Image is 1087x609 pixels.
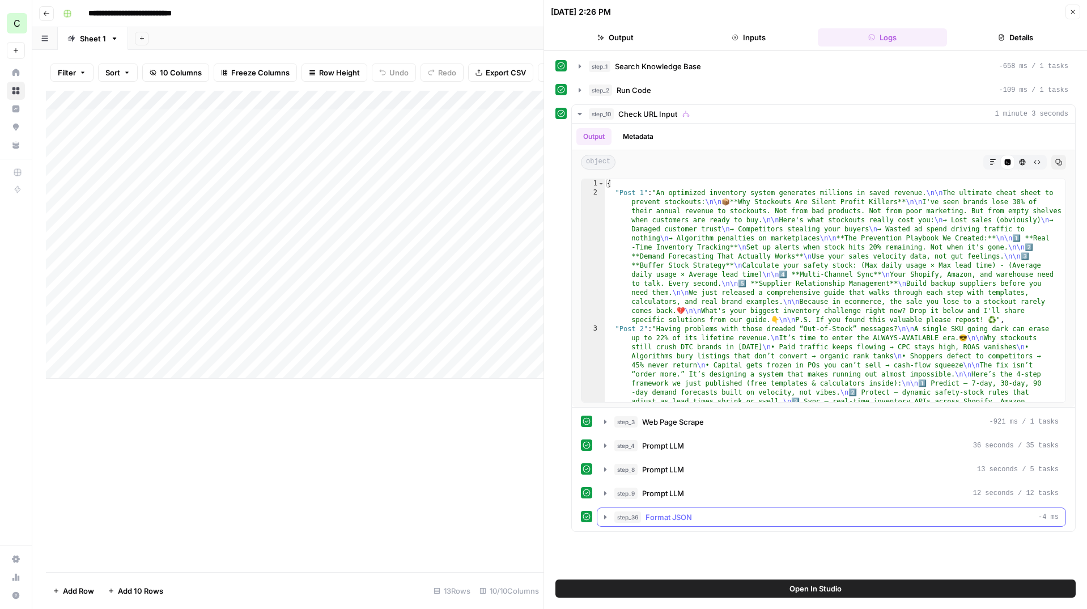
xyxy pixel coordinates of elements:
[572,81,1075,99] button: -109 ms / 1 tasks
[551,28,680,46] button: Output
[990,417,1059,427] span: -921 ms / 1 tasks
[589,61,610,72] span: step_1
[98,64,138,82] button: Sort
[302,64,367,82] button: Row Height
[818,28,947,46] button: Logs
[7,118,25,136] a: Opportunities
[977,464,1059,475] span: 13 seconds / 5 tasks
[597,413,1065,431] button: -921 ms / 1 tasks
[231,67,290,78] span: Freeze Columns
[642,440,684,451] span: Prompt LLM
[105,67,120,78] span: Sort
[614,464,638,475] span: step_8
[581,179,605,188] div: 1
[614,440,638,451] span: step_4
[589,84,612,96] span: step_2
[617,84,651,96] span: Run Code
[58,67,76,78] span: Filter
[7,568,25,586] a: Usage
[581,324,605,451] div: 3
[160,67,202,78] span: 10 Columns
[642,416,704,428] span: Web Page Scrape
[14,16,20,30] span: C
[118,585,163,597] span: Add 10 Rows
[614,488,638,499] span: step_9
[597,460,1065,479] button: 13 seconds / 5 tasks
[597,437,1065,455] button: 36 seconds / 35 tasks
[7,64,25,82] a: Home
[7,550,25,568] a: Settings
[589,108,614,120] span: step_10
[952,28,1081,46] button: Details
[438,67,456,78] span: Redo
[1038,512,1059,522] span: -4 ms
[581,155,615,170] span: object
[101,582,170,600] button: Add 10 Rows
[50,64,94,82] button: Filter
[7,82,25,100] a: Browse
[421,64,464,82] button: Redo
[646,511,692,523] span: Format JSON
[618,108,677,120] span: Check URL Input
[486,67,526,78] span: Export CSV
[572,57,1075,75] button: -658 ms / 1 tasks
[973,441,1059,451] span: 36 seconds / 35 tasks
[572,105,1075,123] button: 1 minute 3 seconds
[572,124,1075,531] div: 1 minute 3 seconds
[598,179,604,188] span: Toggle code folding, rows 1 through 5
[615,61,701,72] span: Search Knowledge Base
[7,586,25,604] button: Help + Support
[973,488,1059,498] span: 12 seconds / 12 tasks
[214,64,297,82] button: Freeze Columns
[142,64,209,82] button: 10 Columns
[614,511,641,523] span: step_36
[468,64,533,82] button: Export CSV
[999,85,1068,95] span: -109 ms / 1 tasks
[63,585,94,597] span: Add Row
[551,6,611,18] div: [DATE] 2:26 PM
[319,67,360,78] span: Row Height
[597,484,1065,502] button: 12 seconds / 12 tasks
[597,508,1065,526] button: -4 ms
[642,464,684,475] span: Prompt LLM
[581,188,605,324] div: 2
[685,28,814,46] button: Inputs
[995,109,1068,119] span: 1 minute 3 seconds
[789,583,842,594] span: Open In Studio
[389,67,409,78] span: Undo
[475,582,543,600] div: 10/10 Columns
[429,582,475,600] div: 13 Rows
[46,582,101,600] button: Add Row
[614,416,638,428] span: step_3
[999,61,1068,71] span: -658 ms / 1 tasks
[372,64,416,82] button: Undo
[7,100,25,118] a: Insights
[576,128,612,145] button: Output
[7,9,25,37] button: Workspace: Chris's Workspace
[7,136,25,154] a: Your Data
[58,27,128,50] a: Sheet 1
[642,488,684,499] span: Prompt LLM
[555,580,1076,598] button: Open In Studio
[80,33,106,44] div: Sheet 1
[616,128,660,145] button: Metadata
